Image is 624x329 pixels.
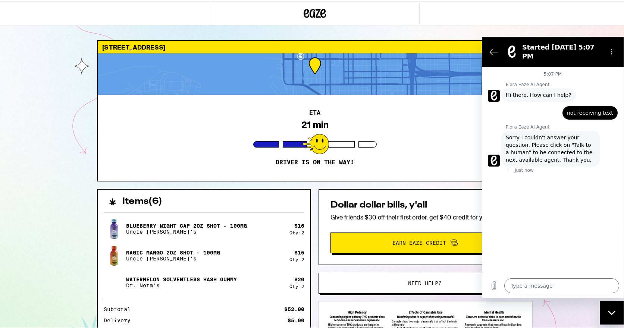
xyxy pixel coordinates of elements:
p: Uncle [PERSON_NAME]'s [126,254,220,260]
div: $ 16 [294,248,304,254]
div: Delivery [104,316,136,322]
button: Need help? [319,271,531,292]
iframe: Messaging window [482,35,624,296]
div: 21 min [301,118,329,129]
p: Give friends $30 off their first order, get $40 credit for yourself! [330,212,521,220]
button: Earn Eaze Credit [330,231,521,252]
h2: Items ( 6 ) [122,196,162,205]
p: Uncle [PERSON_NAME]'s [126,227,247,233]
h2: Dollar dollar bills, y'all [330,199,521,208]
img: Watermelon Solventless Hash Gummy [104,271,125,291]
div: [STREET_ADDRESS] [98,39,532,52]
p: Dr. Norm's [126,281,237,287]
div: Subtotal [104,305,136,310]
div: $5.00 [288,316,304,322]
div: $52.00 [284,305,304,310]
img: Blueberry Night Cap 2oz Shot - 100mg [104,217,125,238]
p: Blueberry Night Cap 2oz Shot - 100mg [126,221,247,227]
img: Magic Mango 2oz Shot - 100mg [104,244,125,265]
iframe: Button to launch messaging window, conversation in progress [600,299,624,323]
div: Qty: 2 [289,256,304,260]
div: Qty: 2 [289,282,304,287]
div: $ 16 [294,221,304,227]
p: Magic Mango 2oz Shot - 100mg [126,248,220,254]
p: Driver is on the way! [276,157,354,165]
h2: ETA [309,108,320,114]
span: Earn Eaze Credit [392,239,446,244]
p: Watermelon Solventless Hash Gummy [126,275,237,281]
div: Qty: 2 [289,229,304,234]
span: Need help? [408,279,442,284]
div: $ 20 [294,275,304,281]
